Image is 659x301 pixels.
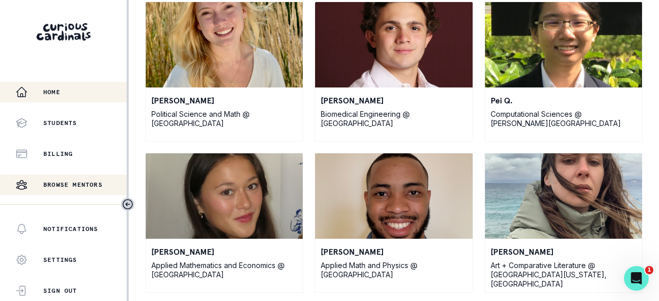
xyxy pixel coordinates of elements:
[315,2,473,141] a: Mark D.'s profile photo[PERSON_NAME]Biomedical Engineering @ [GEOGRAPHIC_DATA]
[321,110,466,128] p: Biomedical Engineering @ [GEOGRAPHIC_DATA]
[491,110,636,128] p: Computational Sciences @ [PERSON_NAME][GEOGRAPHIC_DATA]
[645,266,653,274] span: 1
[146,2,303,87] img: Phoebe D.'s profile photo
[491,94,636,107] p: Pei Q.
[315,153,472,239] img: David H.'s profile photo
[43,150,73,158] p: Billing
[321,245,466,258] p: [PERSON_NAME]
[43,287,77,295] p: Sign Out
[491,261,636,289] p: Art + Comparative Literature @ [GEOGRAPHIC_DATA][US_STATE], [GEOGRAPHIC_DATA]
[146,153,303,239] img: Senna R.'s profile photo
[43,88,60,96] p: Home
[43,256,77,264] p: Settings
[484,2,643,141] a: Pei Q.'s profile photoPei Q.Computational Sciences @ [PERSON_NAME][GEOGRAPHIC_DATA]
[145,153,303,293] a: Senna R.'s profile photo[PERSON_NAME]Applied Mathematics and Economics @ [GEOGRAPHIC_DATA]
[624,266,649,291] iframe: Intercom live chat
[151,110,297,128] p: Political Science and Math @ [GEOGRAPHIC_DATA]
[121,198,134,211] button: Toggle sidebar
[315,2,472,87] img: Mark D.'s profile photo
[321,94,466,107] p: [PERSON_NAME]
[151,261,297,279] p: Applied Mathematics and Economics @ [GEOGRAPHIC_DATA]
[43,225,98,233] p: Notifications
[321,261,466,279] p: Applied Math and Physics @ [GEOGRAPHIC_DATA]
[484,153,643,293] a: Elya A.'s profile photo[PERSON_NAME]Art + Comparative Literature @ [GEOGRAPHIC_DATA][US_STATE], [...
[145,2,303,141] a: Phoebe D.'s profile photo[PERSON_NAME]Political Science and Math @ [GEOGRAPHIC_DATA]
[315,153,473,293] a: David H.'s profile photo[PERSON_NAME]Applied Math and Physics @ [GEOGRAPHIC_DATA]
[485,2,642,87] img: Pei Q.'s profile photo
[151,94,297,107] p: [PERSON_NAME]
[491,245,636,258] p: [PERSON_NAME]
[37,23,91,41] img: Curious Cardinals Logo
[485,153,642,239] img: Elya A.'s profile photo
[43,181,102,189] p: Browse Mentors
[43,119,77,127] p: Students
[151,245,297,258] p: [PERSON_NAME]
